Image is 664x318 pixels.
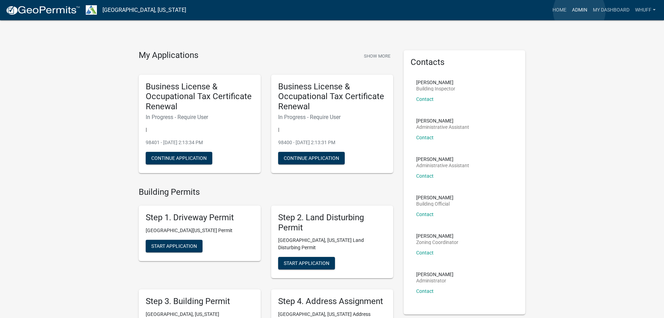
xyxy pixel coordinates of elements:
[416,278,453,283] p: Administrator
[569,3,590,17] a: Admin
[278,152,345,164] button: Continue Application
[146,152,212,164] button: Continue Application
[146,213,254,223] h5: Step 1. Driveway Permit
[139,187,393,197] h4: Building Permits
[278,126,386,133] p: |
[278,82,386,112] h5: Business License & Occupational Tax Certificate Renewal
[416,288,434,294] a: Contact
[278,213,386,233] h5: Step 2. Land Disturbing Permit
[416,135,434,140] a: Contact
[416,118,469,123] p: [PERSON_NAME]
[278,257,335,269] button: Start Application
[139,50,198,61] h4: My Applications
[278,114,386,120] h6: In Progress - Require User
[278,139,386,146] p: 98400 - [DATE] 2:13:31 PM
[550,3,569,17] a: Home
[632,3,658,17] a: whuff
[278,237,386,251] p: [GEOGRAPHIC_DATA], [US_STATE] Land Disturbing Permit
[416,195,453,200] p: [PERSON_NAME]
[361,50,393,62] button: Show More
[146,126,254,133] p: |
[146,139,254,146] p: 98401 - [DATE] 2:13:34 PM
[416,201,453,206] p: Building Official
[278,296,386,306] h5: Step 4. Address Assignment
[146,240,203,252] button: Start Application
[151,243,197,249] span: Start Application
[416,212,434,217] a: Contact
[86,5,97,15] img: Troup County, Georgia
[416,125,469,130] p: Administrative Assistant
[416,157,469,162] p: [PERSON_NAME]
[416,234,458,238] p: [PERSON_NAME]
[590,3,632,17] a: My Dashboard
[416,96,434,102] a: Contact
[416,250,434,256] a: Contact
[416,173,434,179] a: Contact
[146,296,254,306] h5: Step 3. Building Permit
[411,57,519,67] h5: Contacts
[146,114,254,120] h6: In Progress - Require User
[284,260,329,266] span: Start Application
[102,4,186,16] a: [GEOGRAPHIC_DATA], [US_STATE]
[146,82,254,112] h5: Business License & Occupational Tax Certificate Renewal
[416,86,455,91] p: Building Inspector
[416,163,469,168] p: Administrative Assistant
[416,80,455,85] p: [PERSON_NAME]
[416,240,458,245] p: Zoning Coordinator
[416,272,453,277] p: [PERSON_NAME]
[146,227,254,234] p: [GEOGRAPHIC_DATA][US_STATE] Permit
